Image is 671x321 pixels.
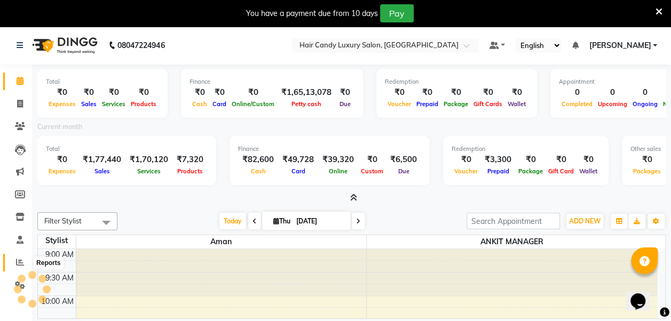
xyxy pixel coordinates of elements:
[467,213,560,229] input: Search Appointment
[78,100,99,108] span: Sales
[289,100,324,108] span: Petty cash
[43,249,76,260] div: 9:00 AM
[452,154,480,166] div: ₹0
[125,154,172,166] div: ₹1,70,120
[175,167,206,175] span: Products
[385,86,414,99] div: ₹0
[277,86,336,99] div: ₹1,65,13,078
[34,256,63,269] div: Reports
[39,296,76,307] div: 10:00 AM
[516,167,546,175] span: Package
[46,86,78,99] div: ₹0
[559,100,595,108] span: Completed
[630,154,664,166] div: ₹0
[505,86,528,99] div: ₹0
[190,86,210,99] div: ₹0
[46,154,78,166] div: ₹0
[546,167,577,175] span: Gift Card
[190,77,354,86] div: Finance
[480,154,516,166] div: ₹3,300
[46,100,78,108] span: Expenses
[589,40,651,51] span: [PERSON_NAME]
[46,77,159,86] div: Total
[219,213,246,229] span: Today
[27,30,100,60] img: logo
[46,145,208,154] div: Total
[46,167,78,175] span: Expenses
[485,167,512,175] span: Prepaid
[441,86,471,99] div: ₹0
[92,167,113,175] span: Sales
[577,167,600,175] span: Wallet
[318,154,358,166] div: ₹39,320
[471,86,505,99] div: ₹0
[380,4,414,22] button: Pay
[566,214,603,229] button: ADD NEW
[128,86,159,99] div: ₹0
[559,86,595,99] div: 0
[630,167,664,175] span: Packages
[271,217,293,225] span: Thu
[385,77,528,86] div: Redemption
[38,235,76,246] div: Stylist
[293,213,346,229] input: 2025-09-04
[546,154,577,166] div: ₹0
[386,154,421,166] div: ₹6,500
[336,86,354,99] div: ₹0
[358,167,386,175] span: Custom
[76,235,367,248] span: Aman
[289,167,308,175] span: Card
[37,122,82,132] label: Current month
[229,86,277,99] div: ₹0
[238,154,278,166] div: ₹82,600
[505,100,528,108] span: Wallet
[630,86,660,99] div: 0
[210,100,229,108] span: Card
[44,216,82,225] span: Filter Stylist
[229,100,277,108] span: Online/Custom
[452,145,600,154] div: Redemption
[441,100,471,108] span: Package
[569,217,601,225] span: ADD NEW
[99,86,128,99] div: ₹0
[78,86,99,99] div: ₹0
[246,8,378,19] div: You have a payment due from 10 days
[78,154,125,166] div: ₹1,77,440
[337,100,353,108] span: Due
[117,30,164,60] b: 08047224946
[128,100,159,108] span: Products
[367,235,657,248] span: ANKIT MANAGER
[43,272,76,284] div: 9:30 AM
[190,100,210,108] span: Cash
[471,100,505,108] span: Gift Cards
[630,100,660,108] span: Ongoing
[595,100,630,108] span: Upcoming
[278,154,318,166] div: ₹49,728
[385,100,414,108] span: Voucher
[135,167,163,175] span: Services
[238,145,421,154] div: Finance
[414,100,441,108] span: Prepaid
[99,100,128,108] span: Services
[326,167,350,175] span: Online
[452,167,480,175] span: Voucher
[414,86,441,99] div: ₹0
[595,86,630,99] div: 0
[210,86,229,99] div: ₹0
[396,167,412,175] span: Due
[172,154,208,166] div: ₹7,320
[516,154,546,166] div: ₹0
[358,154,386,166] div: ₹0
[248,167,269,175] span: Cash
[577,154,600,166] div: ₹0
[626,278,660,310] iframe: chat widget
